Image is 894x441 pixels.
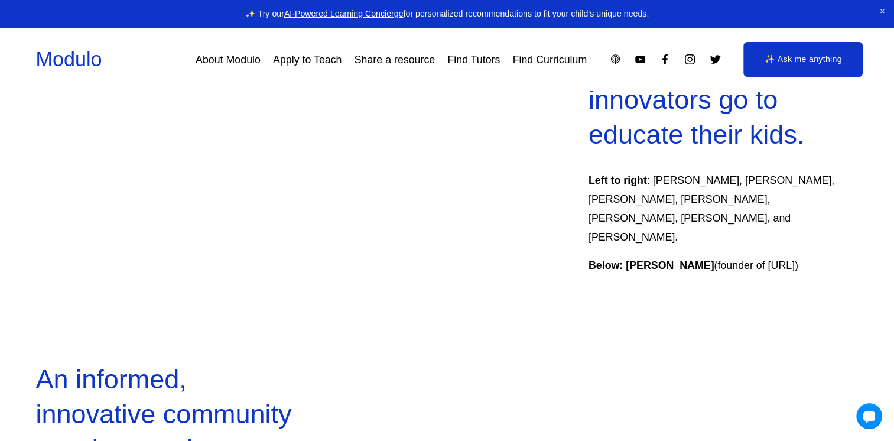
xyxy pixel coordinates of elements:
a: Apply to Teach [273,49,342,70]
a: About Modulo [196,49,261,70]
a: Apple Podcasts [609,53,622,66]
a: AI-Powered Learning Concierge [284,9,404,18]
a: Facebook [659,53,671,66]
a: Find Tutors [447,49,500,70]
strong: Below: [PERSON_NAME] [589,260,714,271]
a: Find Curriculum [513,49,587,70]
a: YouTube [634,53,646,66]
a: Share a resource [355,49,435,70]
a: Instagram [684,53,696,66]
a: Twitter [709,53,721,66]
a: ✨ Ask me anything [743,42,863,77]
p: (founder of [URL]) [589,256,859,275]
p: : [PERSON_NAME], [PERSON_NAME], [PERSON_NAME], [PERSON_NAME], [PERSON_NAME], [PERSON_NAME], and [... [589,171,859,247]
a: Modulo [36,48,102,70]
strong: Left to right [589,174,647,186]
